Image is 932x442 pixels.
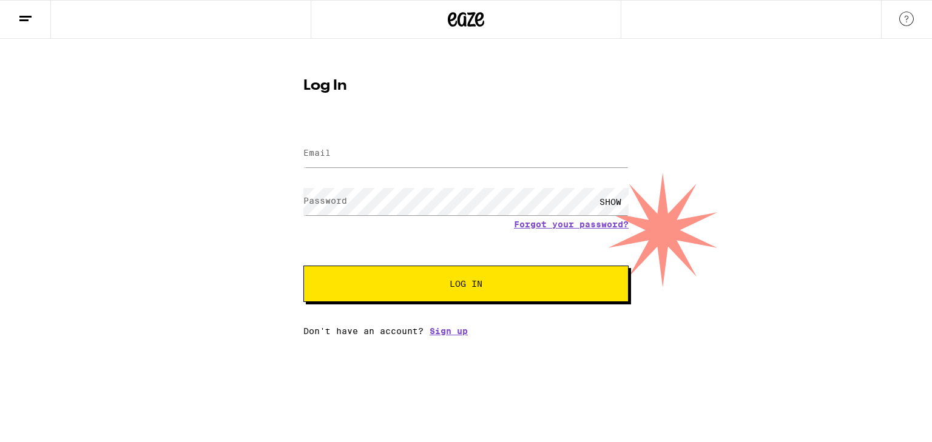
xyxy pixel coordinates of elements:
a: Sign up [430,326,468,336]
h1: Log In [303,79,629,93]
input: Email [303,140,629,167]
label: Password [303,196,347,206]
div: SHOW [592,188,629,215]
button: Log In [303,266,629,302]
span: Log In [450,280,482,288]
div: Don't have an account? [303,326,629,336]
a: Forgot your password? [514,219,629,229]
label: Email [303,148,331,158]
